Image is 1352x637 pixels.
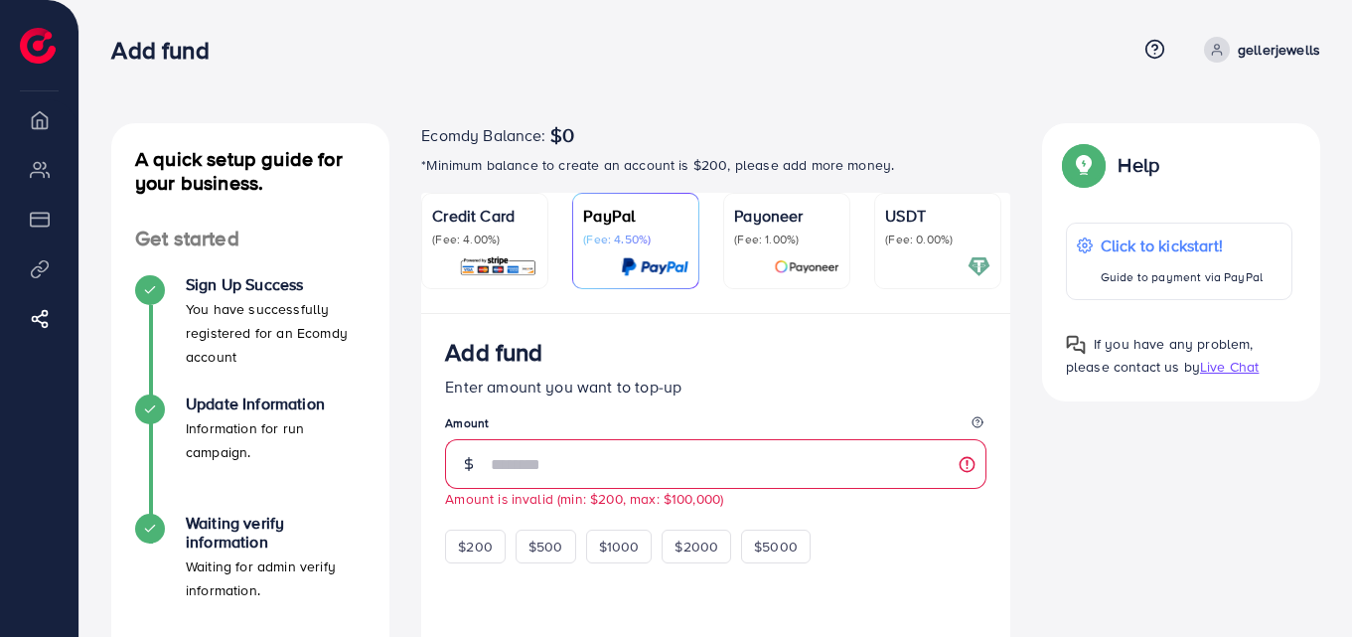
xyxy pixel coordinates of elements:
span: $200 [458,537,493,557]
span: Ecomdy Balance: [421,123,545,147]
h4: Get started [111,227,389,251]
a: gellerjewells [1196,37,1320,63]
span: $1000 [599,537,640,557]
p: Enter amount you want to top-up [445,375,986,398]
img: Popup guide [1066,147,1102,183]
p: Information for run campaign. [186,416,366,464]
p: (Fee: 4.00%) [432,232,537,247]
p: Payoneer [734,204,839,228]
p: (Fee: 4.50%) [583,232,688,247]
li: Update Information [111,395,389,514]
p: (Fee: 0.00%) [885,232,990,247]
p: (Fee: 1.00%) [734,232,839,247]
img: card [621,255,688,278]
p: Click to kickstart! [1101,234,1263,257]
h4: Update Information [186,395,366,413]
p: gellerjewells [1238,38,1320,62]
span: $0 [550,123,574,147]
p: Help [1118,153,1159,177]
li: Waiting verify information [111,514,389,633]
li: Sign Up Success [111,275,389,395]
span: $5000 [754,537,798,557]
h4: Waiting verify information [186,514,366,552]
img: card [774,255,839,278]
h4: Sign Up Success [186,275,366,294]
span: $500 [528,537,563,557]
iframe: Chat [1268,548,1337,622]
p: Waiting for admin verify information. [186,555,366,602]
small: Amount is invalid (min: $200, max: $100,000) [445,489,723,508]
span: Live Chat [1200,357,1259,377]
img: logo [20,28,56,64]
p: *Minimum balance to create an account is $200, please add more money. [421,153,1010,177]
p: You have successfully registered for an Ecomdy account [186,297,366,369]
img: card [459,255,537,278]
p: PayPal [583,204,688,228]
p: USDT [885,204,990,228]
img: Popup guide [1066,335,1086,355]
p: Credit Card [432,204,537,228]
h3: Add fund [111,36,225,65]
span: $2000 [675,537,718,557]
h3: Add fund [445,338,542,367]
img: card [968,255,990,278]
span: If you have any problem, please contact us by [1066,334,1254,377]
p: Guide to payment via PayPal [1101,265,1263,289]
legend: Amount [445,414,986,439]
h4: A quick setup guide for your business. [111,147,389,195]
